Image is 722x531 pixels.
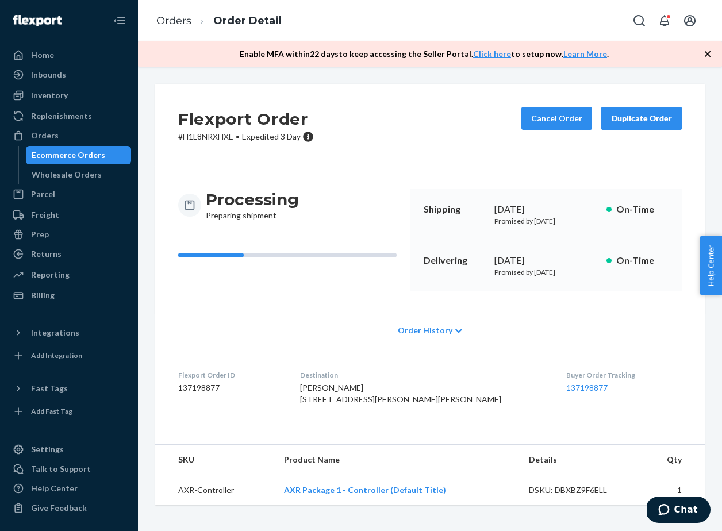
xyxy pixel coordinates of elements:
[31,110,92,122] div: Replenishments
[529,484,631,496] div: DSKU: DBXBZ9F6ELL
[520,445,640,475] th: Details
[7,324,131,342] button: Integrations
[31,90,68,101] div: Inventory
[641,475,705,506] td: 1
[284,485,446,495] a: AXR Package 1 - Controller (Default Title)
[13,15,62,26] img: Flexport logo
[7,440,131,459] a: Settings
[424,203,485,216] p: Shipping
[7,245,131,263] a: Returns
[7,402,131,421] a: Add Fast Tag
[494,254,597,267] div: [DATE]
[31,69,66,80] div: Inbounds
[494,216,597,226] p: Promised by [DATE]
[31,248,62,260] div: Returns
[26,166,132,184] a: Wholesale Orders
[26,146,132,164] a: Ecommerce Orders
[31,290,55,301] div: Billing
[7,479,131,498] a: Help Center
[494,203,597,216] div: [DATE]
[31,502,87,514] div: Give Feedback
[31,444,64,455] div: Settings
[275,445,520,475] th: Product Name
[300,370,548,380] dt: Destination
[32,169,102,180] div: Wholesale Orders
[31,351,82,360] div: Add Integration
[155,475,275,506] td: AXR-Controller
[616,203,668,216] p: On-Time
[521,107,592,130] button: Cancel Order
[7,379,131,398] button: Fast Tags
[242,132,301,141] span: Expedited 3 Day
[424,254,485,267] p: Delivering
[155,445,275,475] th: SKU
[206,189,299,210] h3: Processing
[178,107,314,131] h2: Flexport Order
[31,269,70,280] div: Reporting
[616,254,668,267] p: On-Time
[601,107,682,130] button: Duplicate Order
[7,460,131,478] button: Talk to Support
[32,149,105,161] div: Ecommerce Orders
[300,383,501,404] span: [PERSON_NAME] [STREET_ADDRESS][PERSON_NAME][PERSON_NAME]
[240,48,609,60] p: Enable MFA within 22 days to keep accessing the Seller Portal. to setup now. .
[653,9,676,32] button: Open notifications
[236,132,240,141] span: •
[7,185,131,203] a: Parcel
[647,497,711,525] iframe: Opens a widget where you can chat to one of our agents
[494,267,597,277] p: Promised by [DATE]
[398,325,452,336] span: Order History
[31,130,59,141] div: Orders
[566,370,682,380] dt: Buyer Order Tracking
[7,265,131,284] a: Reporting
[7,66,131,84] a: Inbounds
[473,49,511,59] a: Click here
[178,131,314,143] p: # H1L8NRXHXE
[7,206,131,224] a: Freight
[700,236,722,295] button: Help Center
[7,347,131,365] a: Add Integration
[156,14,191,27] a: Orders
[611,113,672,124] div: Duplicate Order
[7,46,131,64] a: Home
[31,483,78,494] div: Help Center
[7,225,131,244] a: Prep
[213,14,282,27] a: Order Detail
[31,209,59,221] div: Freight
[7,86,131,105] a: Inventory
[7,499,131,517] button: Give Feedback
[641,445,705,475] th: Qty
[31,463,91,475] div: Talk to Support
[178,382,282,394] dd: 137198877
[7,126,131,145] a: Orders
[31,49,54,61] div: Home
[563,49,607,59] a: Learn More
[147,4,291,38] ol: breadcrumbs
[7,107,131,125] a: Replenishments
[566,383,608,393] a: 137198877
[678,9,701,32] button: Open account menu
[178,370,282,380] dt: Flexport Order ID
[108,9,131,32] button: Close Navigation
[31,188,55,200] div: Parcel
[31,327,79,338] div: Integrations
[31,229,49,240] div: Prep
[7,286,131,305] a: Billing
[31,406,72,416] div: Add Fast Tag
[206,189,299,221] div: Preparing shipment
[31,383,68,394] div: Fast Tags
[628,9,651,32] button: Open Search Box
